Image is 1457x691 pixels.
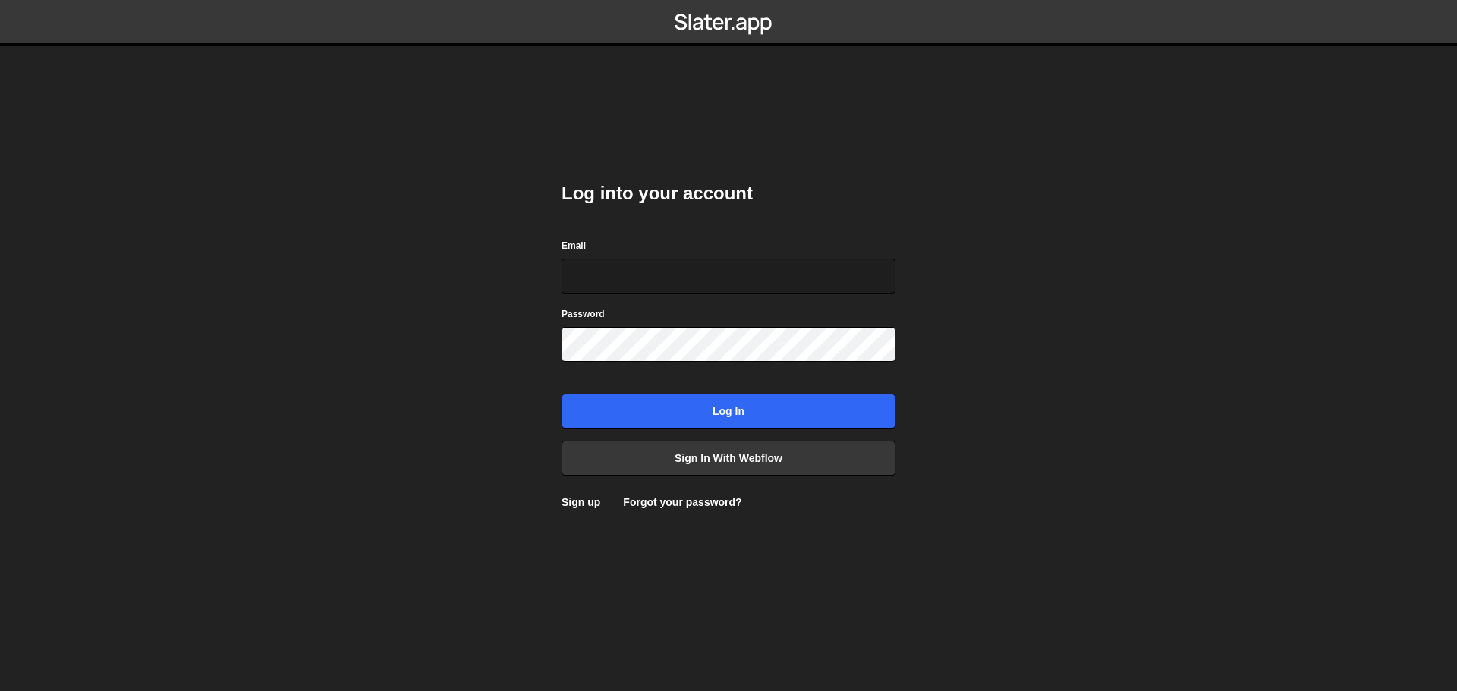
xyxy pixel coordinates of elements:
[562,238,586,253] label: Email
[562,306,605,322] label: Password
[562,394,895,429] input: Log in
[562,181,895,206] h2: Log into your account
[562,441,895,476] a: Sign in with Webflow
[623,496,741,508] a: Forgot your password?
[562,496,600,508] a: Sign up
